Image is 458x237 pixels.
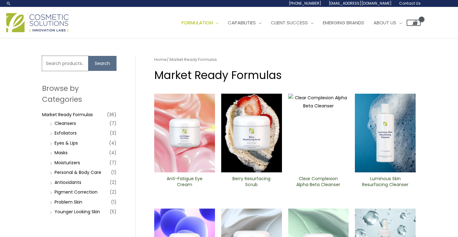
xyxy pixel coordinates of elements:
[288,94,349,172] img: Clear Complexion Alpha Beta ​Cleanser
[55,120,76,126] a: Cleansers
[154,94,215,172] img: Anti Fatigue Eye Cream
[293,176,343,188] h2: Clear Complexion Alpha Beta ​Cleanser
[42,56,88,71] input: Search products…
[177,13,223,32] a: Formulation
[111,168,117,177] span: (1)
[399,1,421,6] span: Contact Us
[374,19,396,26] span: About Us
[55,189,98,195] a: PIgment Correction
[160,176,210,190] a: Anti-Fatigue Eye Cream
[266,13,318,32] a: Client Success
[154,67,416,83] h1: Market Ready Formulas
[154,56,416,63] nav: Breadcrumb
[55,209,100,215] a: Younger Looking Skin
[107,110,117,119] span: (36)
[289,1,321,6] span: [PHONE_NUMBER]
[109,158,117,167] span: (7)
[160,176,210,188] h2: Anti-Fatigue Eye Cream
[88,56,117,71] button: Search
[221,94,282,172] img: Berry Resurfacing Scrub
[293,176,343,190] a: Clear Complexion Alpha Beta ​Cleanser
[55,140,78,146] a: Eyes & Lips
[6,13,69,32] img: Cosmetic Solutions Logo
[110,178,117,187] span: (2)
[355,94,416,172] img: Luminous Skin Resurfacing ​Cleanser
[407,20,421,26] a: View Shopping Cart, empty
[109,139,117,147] span: (4)
[227,176,277,190] a: Berry Resurfacing Scrub
[228,19,256,26] span: Capabilities
[55,199,82,205] a: Problem Skin
[360,176,410,188] h2: Luminous Skin Resurfacing ​Cleanser
[227,176,277,188] h2: Berry Resurfacing Scrub
[109,148,117,157] span: (4)
[55,179,81,185] a: Antioxidants
[42,111,93,118] a: Market Ready Formulas
[55,150,68,156] a: Masks
[42,83,117,104] h2: Browse by Categories
[329,1,392,6] span: [EMAIL_ADDRESS][DOMAIN_NAME]
[111,198,117,206] span: (1)
[223,13,266,32] a: Capabilities
[323,19,364,26] span: Emerging Brands
[55,160,80,166] a: Moisturizers
[182,19,213,26] span: Formulation
[369,13,407,32] a: About Us
[110,207,117,216] span: (5)
[6,1,11,6] a: Search icon link
[55,169,101,175] a: Personal & Body Care
[55,130,77,136] a: Exfoliators
[154,57,167,62] a: Home
[172,13,421,32] nav: Site Navigation
[271,19,308,26] span: Client Success
[109,119,117,128] span: (7)
[360,176,410,190] a: Luminous Skin Resurfacing ​Cleanser
[110,129,117,137] span: (3)
[318,13,369,32] a: Emerging Brands
[110,188,117,196] span: (2)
